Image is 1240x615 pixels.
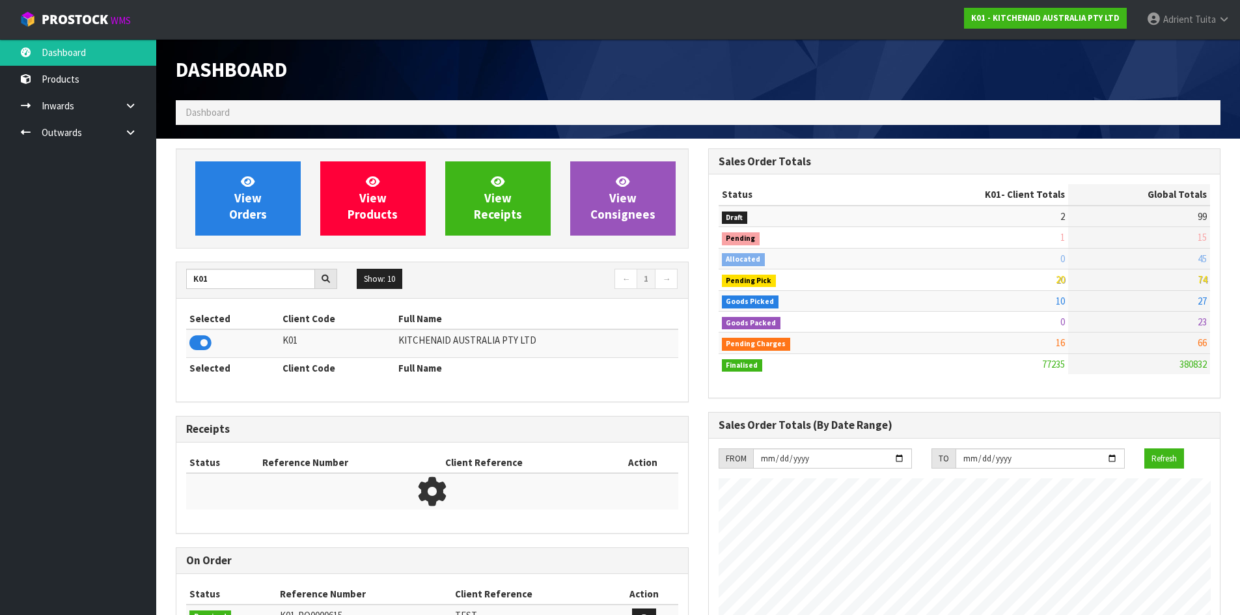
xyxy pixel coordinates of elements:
span: 74 [1198,273,1207,286]
th: Reference Number [259,452,441,473]
th: Status [186,584,277,605]
img: cube-alt.png [20,11,36,27]
th: Full Name [395,308,678,329]
span: Pending Charges [722,338,791,351]
th: Selected [186,308,279,329]
th: Reference Number [277,584,452,605]
span: Dashboard [186,106,230,118]
span: View Products [348,174,398,223]
span: Pending [722,232,760,245]
span: Goods Packed [722,317,781,330]
input: Search clients [186,269,315,289]
h3: On Order [186,554,678,567]
th: Client Reference [452,584,611,605]
span: 2 [1060,210,1065,223]
th: Client Code [279,308,395,329]
th: Full Name [395,357,678,378]
h3: Sales Order Totals [719,156,1211,168]
span: Allocated [722,253,765,266]
span: 99 [1198,210,1207,223]
td: K01 [279,329,395,357]
span: Tuita [1195,13,1216,25]
th: Client Reference [442,452,607,473]
span: 23 [1198,316,1207,328]
div: TO [931,448,956,469]
span: 0 [1060,316,1065,328]
span: 45 [1198,253,1207,265]
span: 0 [1060,253,1065,265]
th: Status [719,184,881,205]
a: ViewReceipts [445,161,551,236]
a: K01 - KITCHENAID AUSTRALIA PTY LTD [964,8,1127,29]
small: WMS [111,14,131,27]
span: 15 [1198,231,1207,243]
th: - Client Totals [881,184,1068,205]
span: View Receipts [474,174,522,223]
a: ViewOrders [195,161,301,236]
th: Client Code [279,357,395,378]
th: Action [610,584,678,605]
a: ViewProducts [320,161,426,236]
span: Adrient [1163,13,1193,25]
span: Finalised [722,359,763,372]
span: View Orders [229,174,267,223]
span: 27 [1198,295,1207,307]
span: View Consignees [590,174,655,223]
a: 1 [637,269,655,290]
button: Show: 10 [357,269,402,290]
span: 16 [1056,336,1065,349]
span: 380832 [1179,358,1207,370]
span: 1 [1060,231,1065,243]
div: FROM [719,448,753,469]
h3: Sales Order Totals (By Date Range) [719,419,1211,431]
span: 20 [1056,273,1065,286]
span: K01 [985,188,1001,200]
strong: K01 - KITCHENAID AUSTRALIA PTY LTD [971,12,1120,23]
button: Refresh [1144,448,1184,469]
th: Status [186,452,259,473]
th: Action [607,452,678,473]
td: KITCHENAID AUSTRALIA PTY LTD [395,329,678,357]
nav: Page navigation [442,269,678,292]
a: ← [614,269,637,290]
span: 10 [1056,295,1065,307]
a: → [655,269,678,290]
h3: Receipts [186,423,678,435]
span: Pending Pick [722,275,777,288]
a: ViewConsignees [570,161,676,236]
span: 66 [1198,336,1207,349]
th: Global Totals [1068,184,1210,205]
span: Goods Picked [722,295,779,308]
span: ProStock [42,11,108,28]
span: Draft [722,212,748,225]
th: Selected [186,357,279,378]
span: 77235 [1042,358,1065,370]
span: Dashboard [176,57,287,83]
